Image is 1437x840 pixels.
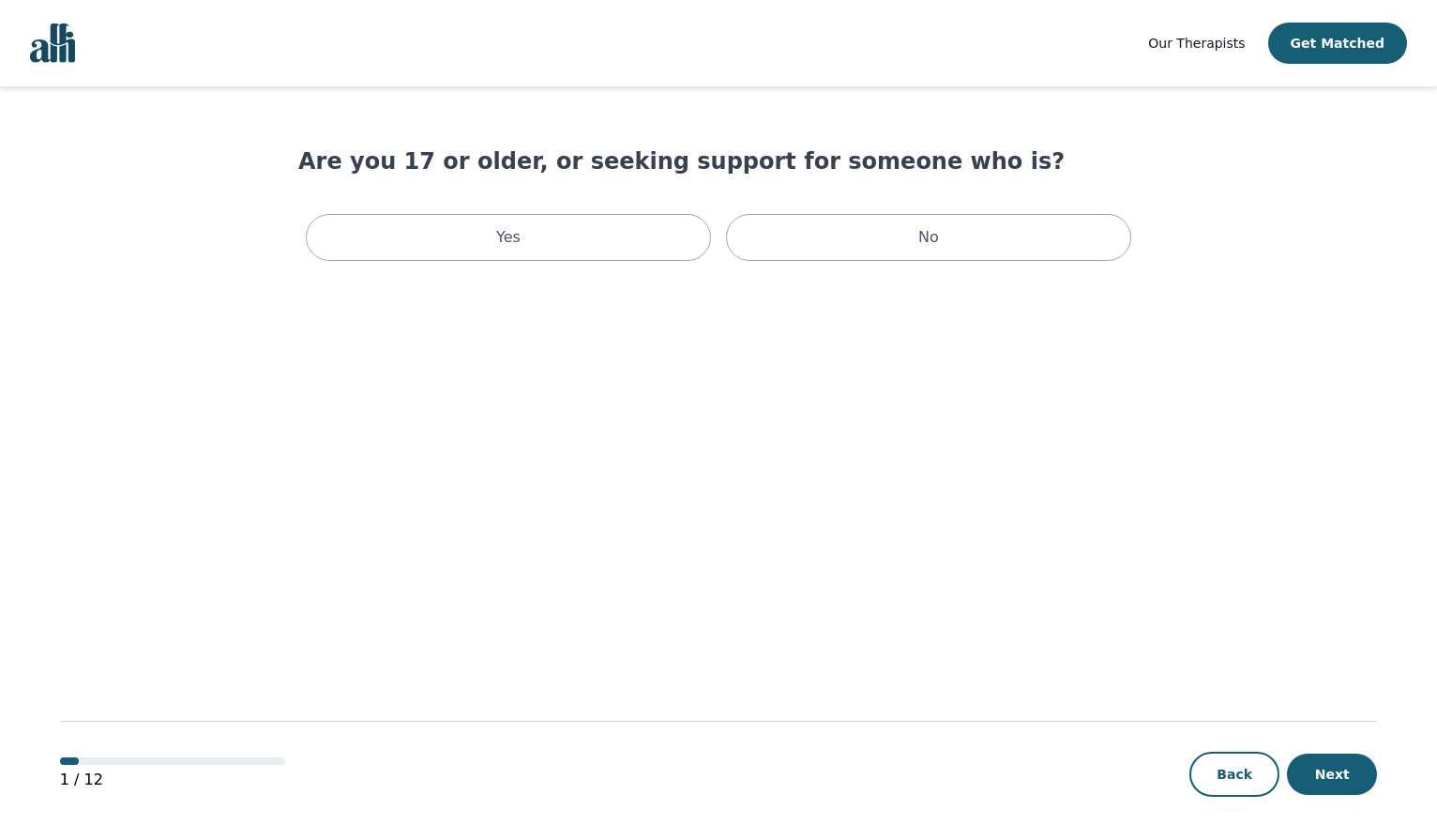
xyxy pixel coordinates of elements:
button: Back [1189,752,1279,797]
span: Our Therapists [1148,36,1245,51]
img: alli logo [30,23,75,63]
p: 1 / 12 [60,769,285,791]
h1: Are you 17 or older, or seeking support for someone who is? [298,146,1139,176]
a: Our Therapists [1148,32,1245,54]
button: Next [1287,754,1377,795]
p: Yes [496,226,521,249]
p: No [918,226,939,249]
button: Get Matched [1268,23,1407,64]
